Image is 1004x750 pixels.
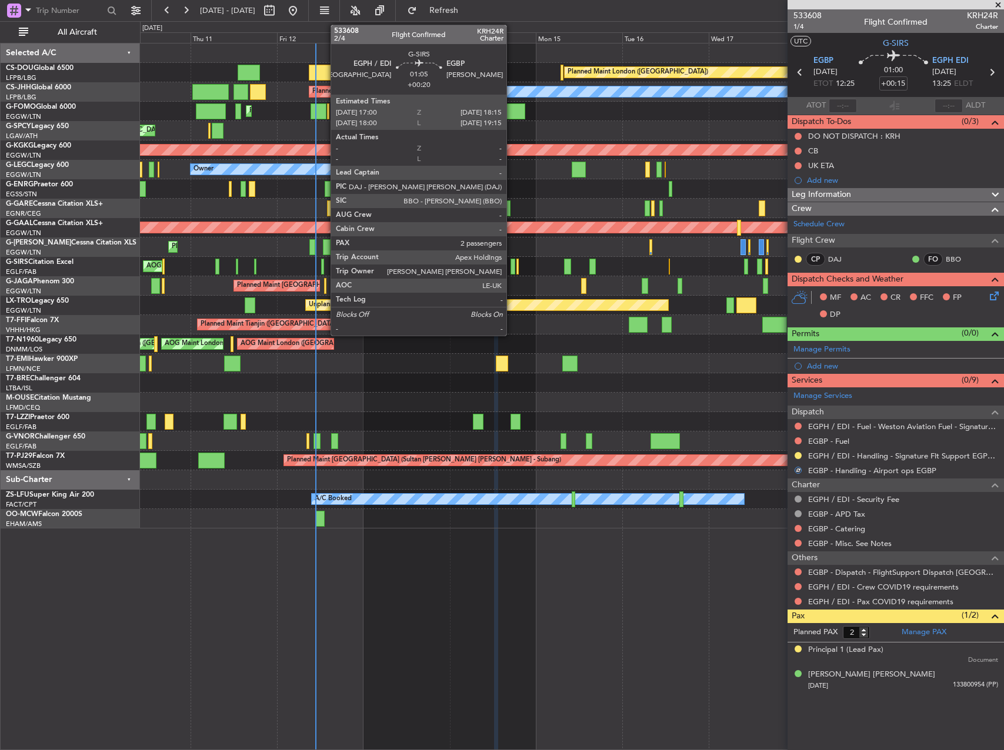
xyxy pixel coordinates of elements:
[883,37,909,49] span: G-SIRS
[13,23,128,42] button: All Aircraft
[808,597,953,607] a: EGPH / EDI - Pax COVID19 requirements
[165,335,296,353] div: AOG Maint London ([GEOGRAPHIC_DATA])
[808,494,899,504] a: EGPH / EDI - Security Fee
[6,142,71,149] a: G-KGKGLegacy 600
[6,297,31,304] span: LX-TRO
[806,100,826,112] span: ATOT
[6,103,76,111] a: G-FOMOGlobal 6000
[6,453,32,460] span: T7-PJ29
[792,188,851,202] span: Leg Information
[793,22,822,32] span: 1/4
[6,336,76,343] a: T7-N1960Legacy 650
[792,234,835,247] span: Flight Crew
[6,317,26,324] span: T7-FFI
[6,461,41,470] a: WMSA/SZB
[954,78,973,90] span: ELDT
[6,151,41,160] a: EGGW/LTN
[6,162,69,169] a: G-LEGCLegacy 600
[808,538,892,548] a: EGBP - Misc. See Notes
[792,202,812,216] span: Crew
[6,181,73,188] a: G-ENRGPraetor 600
[793,9,822,22] span: 533608
[966,100,985,112] span: ALDT
[374,83,394,101] div: Owner
[6,259,74,266] a: G-SIRSCitation Excel
[6,229,41,237] a: EGGW/LTN
[6,278,74,285] a: G-JAGAPhenom 300
[6,65,34,72] span: CS-DOU
[309,296,499,314] div: Unplanned Maint [GEOGRAPHIC_DATA] ([PERSON_NAME] Intl)
[6,200,33,207] span: G-GARE
[830,309,840,321] span: DP
[6,287,41,296] a: EGGW/LTN
[402,1,472,20] button: Refresh
[241,335,372,353] div: AOG Maint London ([GEOGRAPHIC_DATA])
[6,306,41,315] a: EGGW/LTN
[6,142,34,149] span: G-KGKG
[6,356,29,363] span: T7-EMI
[828,254,855,264] a: DAJ
[6,181,34,188] span: G-ENRG
[932,66,956,78] span: [DATE]
[6,356,78,363] a: T7-EMIHawker 900XP
[6,209,41,218] a: EGNR/CEG
[920,292,933,304] span: FFC
[6,394,91,401] a: M-OUSECitation Mustang
[392,63,577,81] div: Planned Maint [GEOGRAPHIC_DATA] ([GEOGRAPHIC_DATA])
[6,500,36,509] a: FACT/CPT
[808,509,865,519] a: EGBP - APD Tax
[792,327,819,341] span: Permits
[813,66,838,78] span: [DATE]
[923,253,943,266] div: FO
[6,375,30,382] span: T7-BRE
[6,84,31,91] span: CS-JHH
[962,115,979,128] span: (0/3)
[902,627,946,638] a: Manage PAX
[6,220,103,227] a: G-GAALCessna Citation XLS+
[6,384,32,393] a: LTBA/ISL
[6,239,71,246] span: G-[PERSON_NAME]
[450,32,536,43] div: Sun 14
[36,2,104,19] input: Trip Number
[334,257,519,275] div: Planned Maint [GEOGRAPHIC_DATA] ([GEOGRAPHIC_DATA])
[6,433,35,440] span: G-VNOR
[6,491,29,498] span: ZS-LFU
[829,99,857,113] input: --:--
[6,433,85,440] a: G-VNORChallenger 650
[792,406,824,419] span: Dispatch
[808,644,883,656] div: Principal 1 (Lead Pax)
[6,170,41,179] a: EGGW/LTN
[6,123,31,130] span: G-SPCY
[808,466,936,476] a: EGBP - Handling - Airport ops EGBP
[315,490,352,508] div: A/C Booked
[194,160,214,178] div: Owner
[6,364,41,373] a: LFMN/NCE
[806,253,825,266] div: CP
[6,394,34,401] span: M-OUSE
[6,248,41,257] a: EGGW/LTN
[808,669,935,681] div: [PERSON_NAME] [PERSON_NAME]
[237,277,422,294] div: Planned Maint [GEOGRAPHIC_DATA] ([GEOGRAPHIC_DATA])
[808,567,998,577] a: EGBP - Dispatch - FlightSupport Dispatch [GEOGRAPHIC_DATA]
[142,24,162,34] div: [DATE]
[890,292,900,304] span: CR
[6,200,103,207] a: G-GARECessna Citation XLS+
[6,317,59,324] a: T7-FFIFalcon 7X
[6,297,69,304] a: LX-TROLegacy 650
[967,9,998,22] span: KRH24R
[808,582,959,592] a: EGPH / EDI - Crew COVID19 requirements
[709,32,795,43] div: Wed 17
[953,292,962,304] span: FP
[962,327,979,339] span: (0/0)
[6,414,30,421] span: T7-LZZI
[6,336,39,343] span: T7-N1960
[860,292,871,304] span: AC
[312,83,498,101] div: Planned Maint [GEOGRAPHIC_DATA] ([GEOGRAPHIC_DATA])
[363,32,450,43] div: Sat 13
[6,132,38,140] a: LGAV/ATH
[172,238,357,256] div: Planned Maint [GEOGRAPHIC_DATA] ([GEOGRAPHIC_DATA])
[6,491,94,498] a: ZS-LFUSuper King Air 200
[201,316,338,333] div: Planned Maint Tianjin ([GEOGRAPHIC_DATA])
[793,627,838,638] label: Planned PAX
[200,5,255,16] span: [DATE] - [DATE]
